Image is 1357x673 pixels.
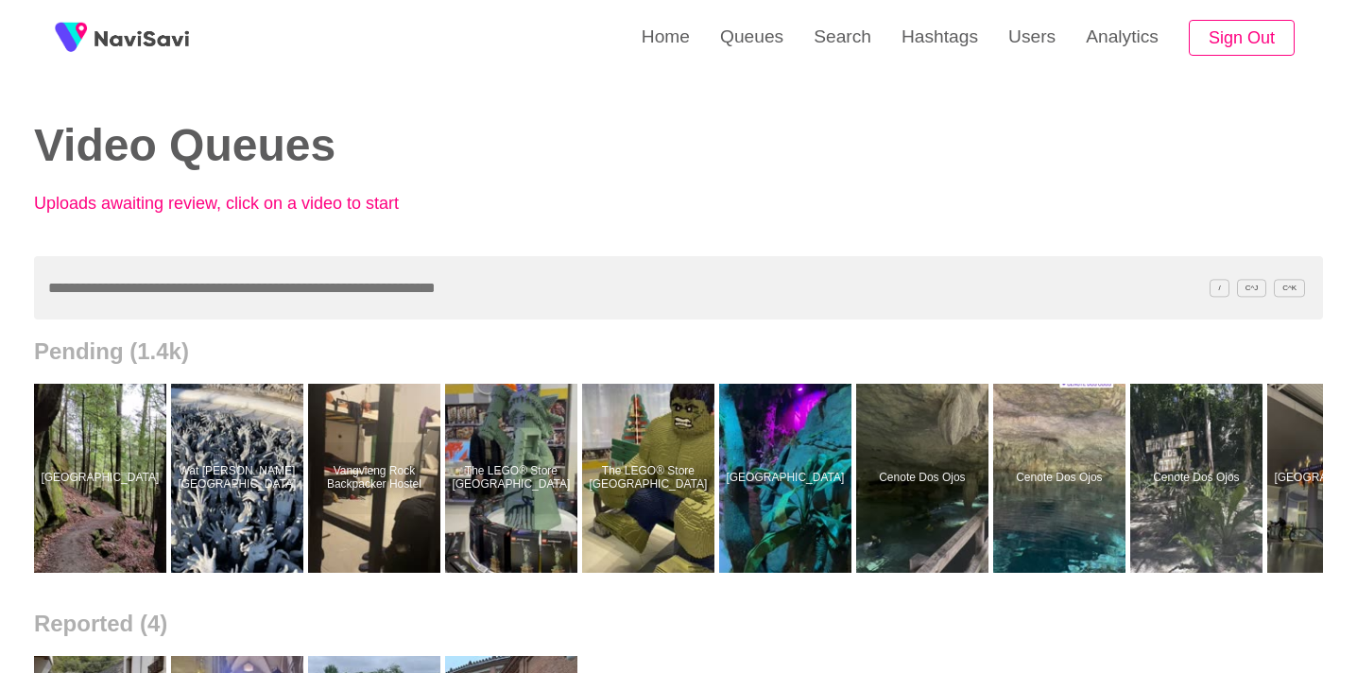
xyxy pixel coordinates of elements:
[719,384,856,573] a: [GEOGRAPHIC_DATA]Catawba Science Center
[34,194,450,214] p: Uploads awaiting review, click on a video to start
[34,121,650,171] h2: Video Queues
[1210,279,1228,297] span: /
[445,384,582,573] a: The LEGO® Store [GEOGRAPHIC_DATA]The LEGO® Store Fifth Avenue
[1237,279,1267,297] span: C^J
[1274,279,1305,297] span: C^K
[34,338,1323,365] h2: Pending (1.4k)
[856,384,993,573] a: Cenote Dos OjosCenote Dos Ojos
[94,28,189,47] img: fireSpot
[582,384,719,573] a: The LEGO® Store [GEOGRAPHIC_DATA]The LEGO® Store Fifth Avenue
[993,384,1130,573] a: Cenote Dos OjosCenote Dos Ojos
[34,611,1323,637] h2: Reported (4)
[171,384,308,573] a: Wat [PERSON_NAME][GEOGRAPHIC_DATA]Wat Rong Khun - White Temple
[1130,384,1267,573] a: Cenote Dos OjosCenote Dos Ojos
[308,384,445,573] a: Vangvieng Rock Backpacker HostelVangvieng Rock Backpacker Hostel
[34,384,171,573] a: [GEOGRAPHIC_DATA]Hocking Hills State Park
[47,14,94,61] img: fireSpot
[1189,20,1295,57] button: Sign Out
